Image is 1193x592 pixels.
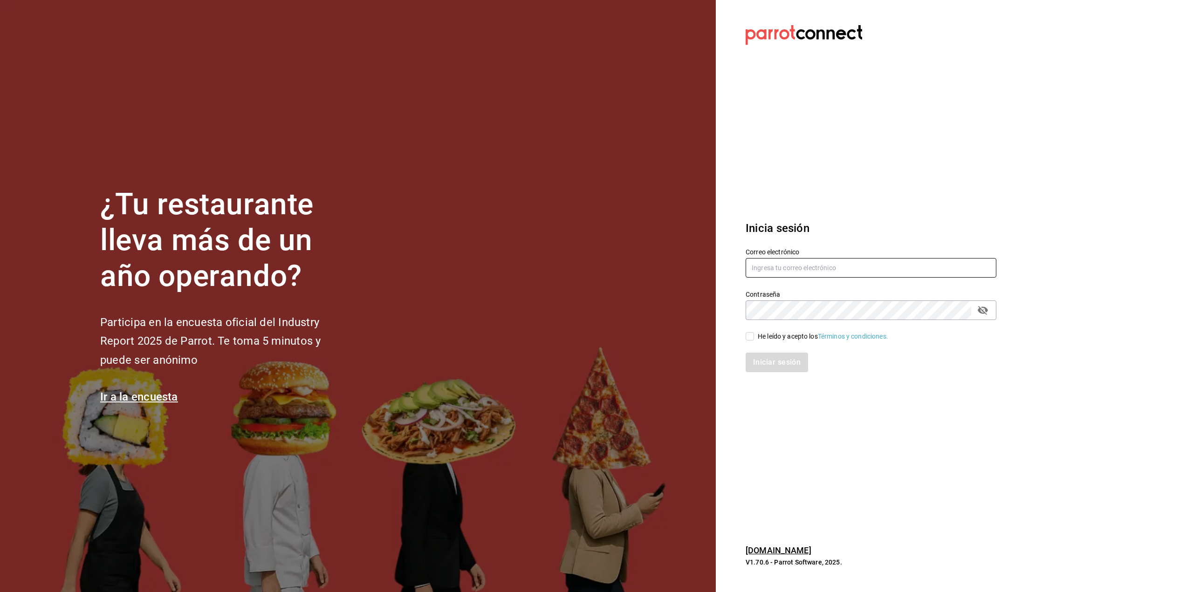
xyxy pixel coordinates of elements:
[746,558,996,567] p: V1.70.6 - Parrot Software, 2025.
[746,258,996,278] input: Ingresa tu correo electrónico
[746,291,996,298] label: Contraseña
[975,302,991,318] button: passwordField
[100,390,178,403] a: Ir a la encuesta
[746,545,811,555] a: [DOMAIN_NAME]
[818,333,888,340] a: Términos y condiciones.
[100,313,352,370] h2: Participa en la encuesta oficial del Industry Report 2025 de Parrot. Te toma 5 minutos y puede se...
[758,332,888,341] div: He leído y acepto los
[100,187,352,294] h1: ¿Tu restaurante lleva más de un año operando?
[746,249,996,255] label: Correo electrónico
[746,220,996,237] h3: Inicia sesión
